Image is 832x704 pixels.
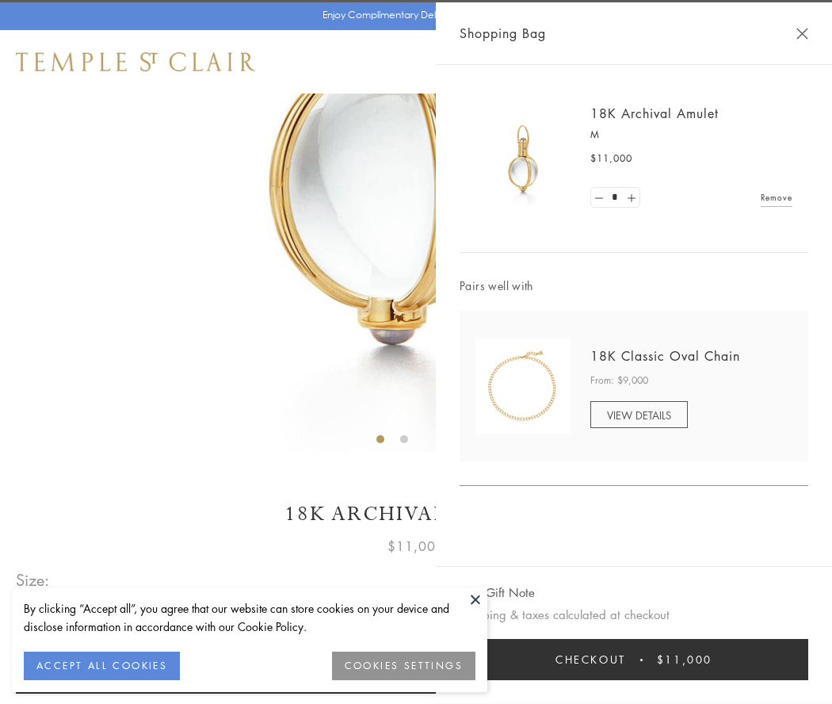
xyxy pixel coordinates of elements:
[322,7,502,23] p: Enjoy Complimentary Delivery & Returns
[460,277,808,295] span: Pairs well with
[460,23,546,44] span: Shopping Bag
[761,189,792,206] a: Remove
[796,28,808,40] button: Close Shopping Bag
[24,652,180,680] button: ACCEPT ALL COOKIES
[16,500,816,528] h1: 18K Archival Amulet
[657,651,712,668] span: $11,000
[475,111,571,206] img: 18K Archival Amulet
[387,536,445,557] span: $11,000
[607,407,671,423] span: VIEW DETAILS
[590,151,632,166] span: $11,000
[590,401,688,428] a: VIEW DETAILS
[555,651,626,668] span: Checkout
[590,347,740,365] a: 18K Classic Oval Chain
[590,373,648,388] span: From: $9,000
[332,652,475,680] button: COOKIES SETTINGS
[475,339,571,434] img: N88865-OV18
[591,188,607,208] a: Set quantity to 0
[623,188,639,208] a: Set quantity to 2
[16,52,255,71] img: Temple St. Clair
[590,127,792,143] p: M
[16,567,51,593] span: Size:
[590,105,719,122] a: 18K Archival Amulet
[460,605,808,625] p: Shipping & taxes calculated at checkout
[460,583,535,603] button: Add Gift Note
[24,599,475,636] div: By clicking “Accept all”, you agree that our website can store cookies on your device and disclos...
[460,639,808,680] button: Checkout $11,000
